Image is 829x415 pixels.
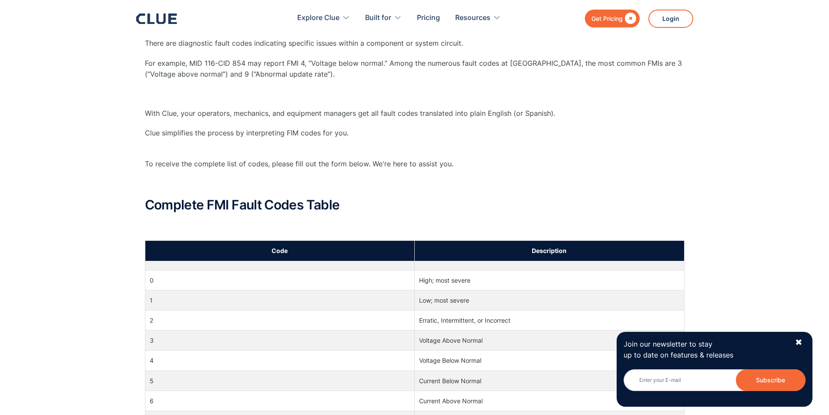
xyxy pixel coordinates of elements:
[648,10,693,28] a: Login
[145,371,415,391] td: 5
[795,337,802,348] div: ✖
[145,159,685,169] p: To receive the complete list of codes, please fill out the form below. We're here to assist you.
[736,369,806,391] input: Subscribe
[145,108,685,119] p: With Clue, your operators, mechanics, and equipment managers get all fault codes translated into ...
[365,4,391,32] div: Built for
[145,391,415,411] td: 6
[145,351,415,371] td: 4
[415,270,685,290] td: High; most severe
[145,198,685,212] h2: Complete FMI Fault Codes Table
[624,369,806,391] input: Enter your E-mail
[591,13,623,24] div: Get Pricing
[145,241,415,261] th: Code
[455,4,501,32] div: Resources
[365,4,402,32] div: Built for
[585,10,640,27] a: Get Pricing
[145,58,685,80] p: For example, MID 116-CID 854 may report FMI 4, “Voltage below normal.” Among the numerous fault c...
[145,128,685,149] p: Clue simplifies the process by interpreting FIM codes for you. ‍
[624,339,787,361] p: Join our newsletter to stay up to date on features & releases
[145,310,415,331] td: 2
[417,4,440,32] a: Pricing
[297,4,350,32] div: Explore Clue
[623,13,636,24] div: 
[145,331,415,351] td: 3
[624,369,806,400] form: Newsletter
[145,88,685,99] p: ‍
[415,371,685,391] td: Current Below Normal
[297,4,339,32] div: Explore Clue
[455,4,490,32] div: Resources
[145,290,415,310] td: 1
[415,241,685,261] th: Description
[415,351,685,371] td: Voltage Below Normal
[415,290,685,310] td: Low; most severe
[415,310,685,331] td: Erratic, Intermittent, or Incorrect
[145,221,685,232] p: ‍
[415,331,685,351] td: Voltage Above Normal
[145,270,415,290] td: 0
[145,38,685,49] p: There are diagnostic fault codes indicating specific issues within a component or system circuit.
[145,178,685,189] p: ‍
[415,391,685,411] td: Current Above Normal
